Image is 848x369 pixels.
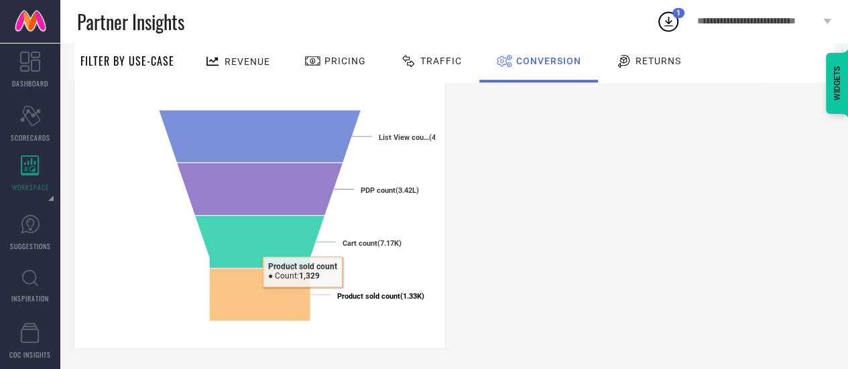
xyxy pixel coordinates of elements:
span: SCORECARDS [11,133,50,143]
span: Traffic [420,56,462,66]
tspan: PDP count [361,186,396,195]
text: (48.08L) [379,133,457,142]
span: 1 [676,9,680,17]
span: DASHBOARD [12,78,48,88]
span: Pricing [324,56,366,66]
div: Open download list [656,9,680,33]
span: SUGGESTIONS [10,241,51,251]
text: (7.17K) [343,239,402,248]
tspan: List View cou… [379,133,429,142]
span: Partner Insights [77,8,184,35]
span: Revenue [225,56,270,67]
span: WORKSPACE [12,182,49,192]
span: CDC INSIGHTS [9,350,51,360]
tspan: Product sold count [337,292,400,301]
span: Filter By Use-Case [80,53,174,69]
span: Conversion [516,56,581,66]
text: (1.33K) [337,292,424,301]
span: INSPIRATION [11,293,49,303]
tspan: Cart count [343,239,377,248]
span: Returns [635,56,681,66]
text: (3.42L) [361,186,419,195]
